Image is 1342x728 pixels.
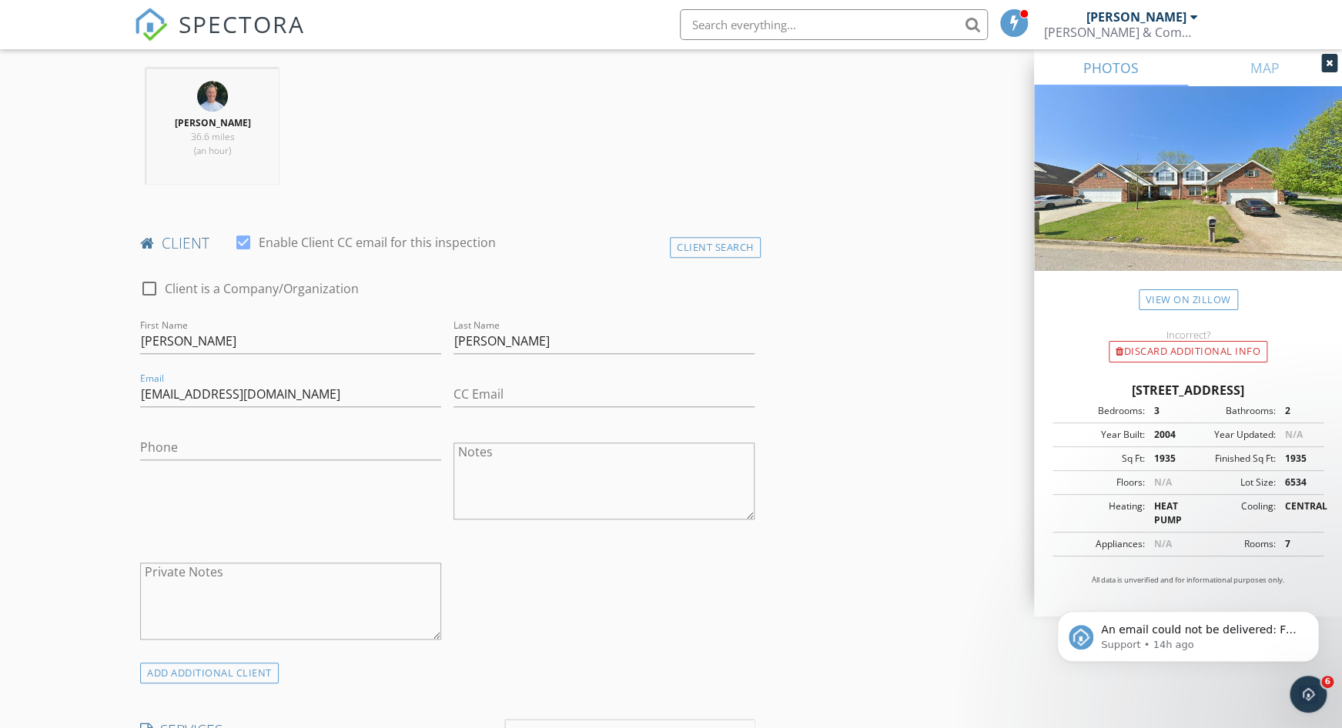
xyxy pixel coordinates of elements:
div: 1935 [1144,452,1188,466]
div: 2004 [1144,428,1188,442]
div: CENTRAL [1275,499,1319,527]
input: Search everything... [680,9,988,40]
div: Rooms: [1188,537,1275,551]
a: SPECTORA [134,21,305,53]
div: Sq Ft: [1057,452,1144,466]
span: N/A [1153,537,1171,550]
div: Appliances: [1057,537,1144,551]
p: All data is unverified and for informational purposes only. [1053,575,1324,586]
span: (an hour) [194,144,231,157]
a: PHOTOS [1034,49,1188,86]
span: SPECTORA [179,8,305,40]
iframe: Intercom live chat [1290,676,1327,713]
div: Cooling: [1188,499,1275,527]
h4: client [140,233,754,253]
div: Lot Size: [1188,476,1275,489]
label: Enable Client CC email for this inspection [259,235,496,250]
div: Client Search [670,237,761,258]
div: [STREET_ADDRESS] [1053,381,1324,399]
a: View on Zillow [1139,289,1238,310]
a: MAP [1188,49,1342,86]
div: 2 [1275,404,1319,418]
span: N/A [1284,428,1302,441]
div: Bedrooms: [1057,404,1144,418]
span: 6 [1321,676,1334,688]
img: The Best Home Inspection Software - Spectora [134,8,168,42]
div: Watts & Company Home Inspections [1044,25,1198,40]
div: 1935 [1275,452,1319,466]
span: N/A [1153,476,1171,489]
img: streetview [1034,86,1342,308]
div: HEAT PUMP [1144,499,1188,527]
div: 3 [1144,404,1188,418]
div: ADD ADDITIONAL client [140,663,279,683]
div: [PERSON_NAME] [1086,9,1186,25]
img: img_0067.jpeg [197,81,228,112]
div: Year Updated: [1188,428,1275,442]
div: Finished Sq Ft: [1188,452,1275,466]
div: Discard Additional info [1109,341,1267,362]
span: 36.6 miles [190,130,234,143]
iframe: Intercom notifications message [1034,579,1342,686]
div: Floors: [1057,476,1144,489]
div: Heating: [1057,499,1144,527]
div: 7 [1275,537,1319,551]
strong: [PERSON_NAME] [174,116,250,129]
div: Bathrooms: [1188,404,1275,418]
label: Client is a Company/Organization [165,281,359,296]
div: 6534 [1275,476,1319,489]
div: Year Built: [1057,428,1144,442]
div: Incorrect? [1034,329,1342,341]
